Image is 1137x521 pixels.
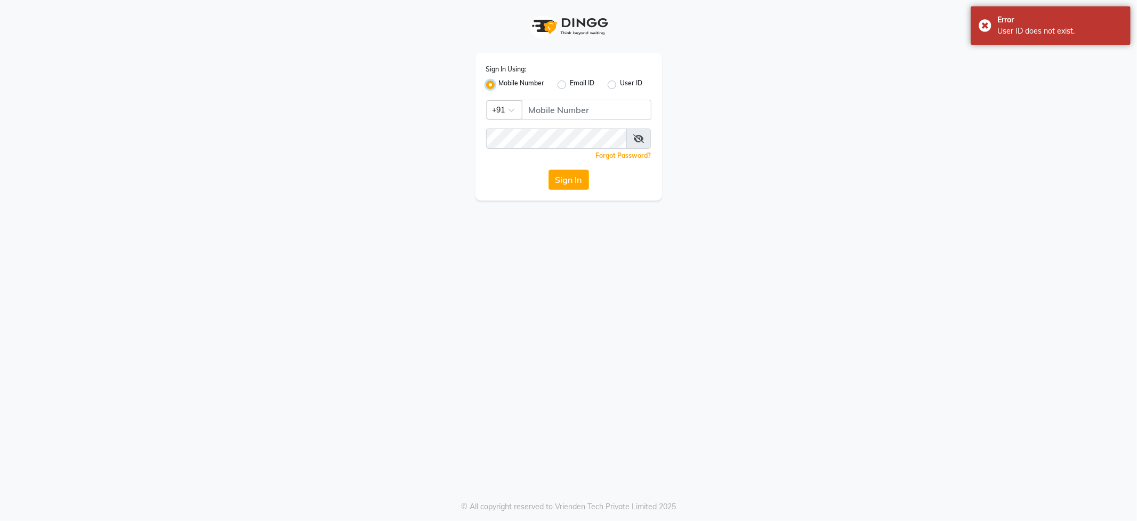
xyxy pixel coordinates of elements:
[596,151,651,159] a: Forgot Password?
[486,65,527,74] label: Sign In Using:
[997,26,1123,37] div: User ID does not exist.
[549,170,589,190] button: Sign In
[997,14,1123,26] div: Error
[522,100,651,120] input: Username
[486,129,627,149] input: Username
[570,78,595,91] label: Email ID
[499,78,545,91] label: Mobile Number
[526,11,611,42] img: logo1.svg
[620,78,643,91] label: User ID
